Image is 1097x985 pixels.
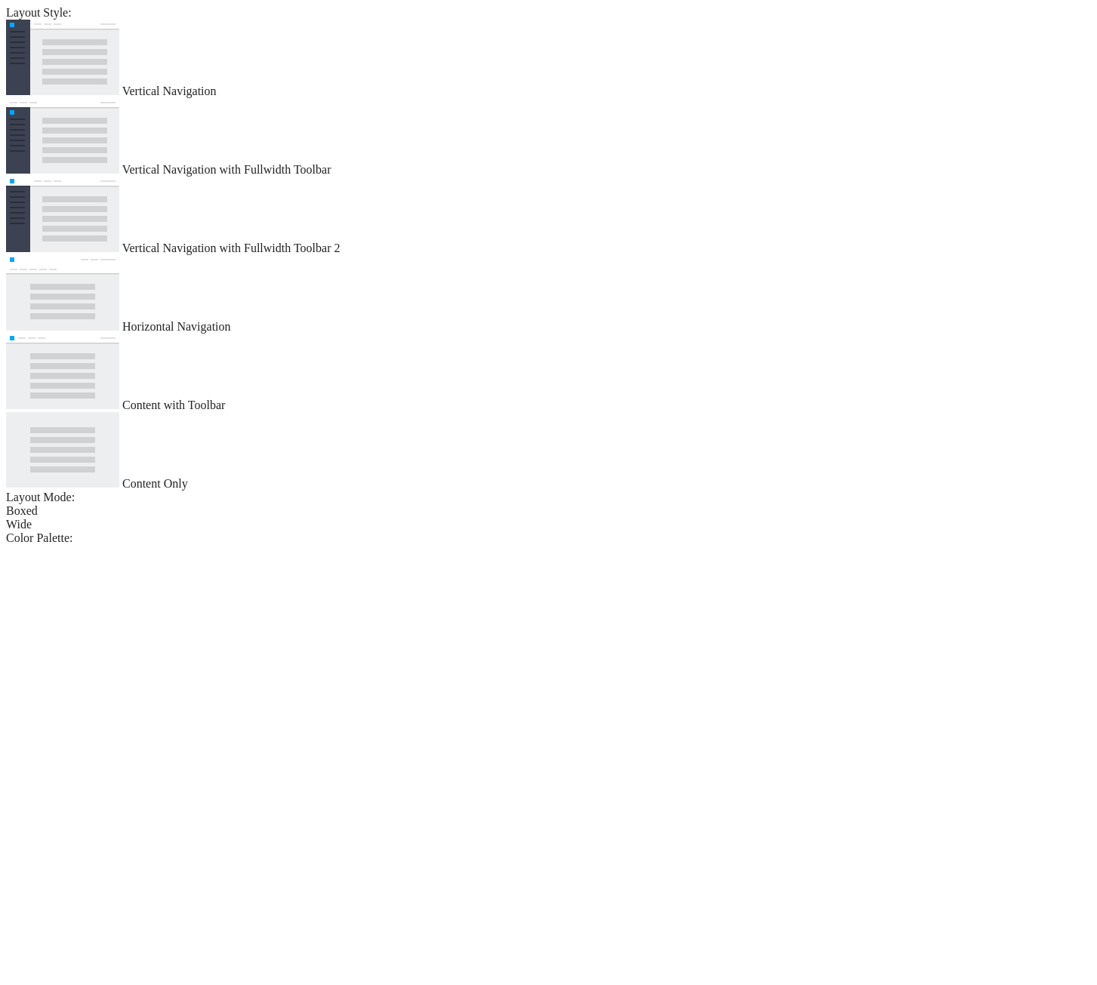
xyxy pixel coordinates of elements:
div: Layout Mode: [6,491,1091,504]
span: Content Only [122,477,188,490]
img: horizontal-nav.jpg [6,255,119,331]
md-radio-button: Content with Toolbar [6,334,1091,412]
img: vertical-nav-with-full-toolbar.jpg [6,98,119,174]
img: content-only.jpg [6,412,119,488]
md-radio-button: Boxed [6,504,1091,518]
div: Layout Style: [6,6,1091,20]
md-radio-button: Vertical Navigation [6,20,1091,98]
md-radio-button: Horizontal Navigation [6,255,1091,334]
md-radio-button: Vertical Navigation with Fullwidth Toolbar [6,98,1091,177]
img: content-with-toolbar.jpg [6,334,119,409]
md-radio-button: Wide [6,518,1091,531]
span: Vertical Navigation with Fullwidth Toolbar 2 [122,242,341,254]
span: Horizontal Navigation [122,320,231,333]
div: Color Palette: [6,531,1091,545]
span: Vertical Navigation with Fullwidth Toolbar [122,163,331,176]
md-radio-button: Content Only [6,412,1091,491]
img: vertical-nav-with-full-toolbar-2.jpg [6,177,119,252]
md-radio-button: Vertical Navigation with Fullwidth Toolbar 2 [6,177,1091,255]
span: Content with Toolbar [122,399,225,411]
span: Vertical Navigation [122,85,217,97]
img: vertical-nav.jpg [6,20,119,95]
